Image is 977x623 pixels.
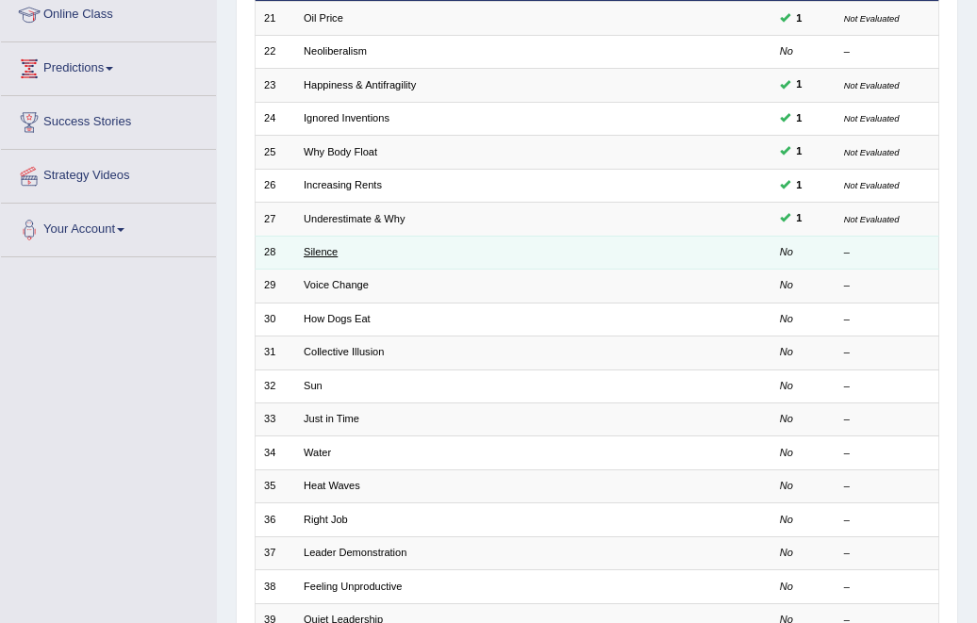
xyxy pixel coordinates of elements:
a: Water [304,447,331,458]
td: 37 [255,536,295,569]
a: Strategy Videos [1,150,216,197]
span: You can still take this question [790,10,808,27]
span: You can still take this question [790,210,808,227]
a: Predictions [1,42,216,90]
div: – [844,345,930,360]
td: 34 [255,436,295,469]
em: No [780,313,793,324]
em: No [780,346,793,357]
span: You can still take this question [790,143,808,160]
td: 21 [255,2,295,35]
small: Not Evaluated [844,214,900,224]
small: Not Evaluated [844,80,900,90]
td: 31 [255,336,295,369]
td: 28 [255,236,295,269]
div: – [844,412,930,427]
small: Not Evaluated [844,13,900,24]
small: Not Evaluated [844,147,900,157]
a: Feeling Unproductive [304,581,402,592]
em: No [780,413,793,424]
em: No [780,547,793,558]
td: 38 [255,570,295,603]
em: No [780,279,793,290]
a: Your Account [1,204,216,251]
td: 32 [255,369,295,402]
span: You can still take this question [790,177,808,194]
em: No [780,380,793,391]
td: 25 [255,136,295,169]
div: – [844,513,930,528]
a: Success Stories [1,96,216,143]
a: Voice Change [304,279,369,290]
a: Sun [304,380,323,391]
div: – [844,580,930,595]
em: No [780,246,793,257]
a: Why Body Float [304,146,377,157]
small: Not Evaluated [844,113,900,123]
a: Leader Demonstration [304,547,406,558]
td: 36 [255,503,295,536]
small: Not Evaluated [844,180,900,190]
div: – [844,312,930,327]
a: Collective Illusion [304,346,384,357]
td: 27 [255,203,295,236]
span: You can still take this question [790,110,808,127]
em: No [780,581,793,592]
em: No [780,480,793,491]
a: How Dogs Eat [304,313,371,324]
div: – [844,546,930,561]
a: Oil Price [304,12,343,24]
a: Right Job [304,514,348,525]
td: 24 [255,102,295,135]
div: – [844,479,930,494]
em: No [780,447,793,458]
a: Increasing Rents [304,179,382,190]
td: 30 [255,303,295,336]
div: – [844,278,930,293]
div: – [844,379,930,394]
td: 35 [255,469,295,502]
a: Just in Time [304,413,359,424]
div: – [844,245,930,260]
a: Silence [304,246,338,257]
a: Happiness & Antifragility [304,79,416,90]
em: No [780,514,793,525]
div: – [844,446,930,461]
a: Underestimate & Why [304,213,405,224]
td: 29 [255,270,295,303]
span: You can still take this question [790,76,808,93]
td: 22 [255,35,295,68]
a: Ignored Inventions [304,112,389,123]
div: – [844,44,930,59]
td: 23 [255,69,295,102]
td: 26 [255,169,295,202]
a: Neoliberalism [304,45,367,57]
td: 33 [255,403,295,436]
a: Heat Waves [304,480,360,491]
em: No [780,45,793,57]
